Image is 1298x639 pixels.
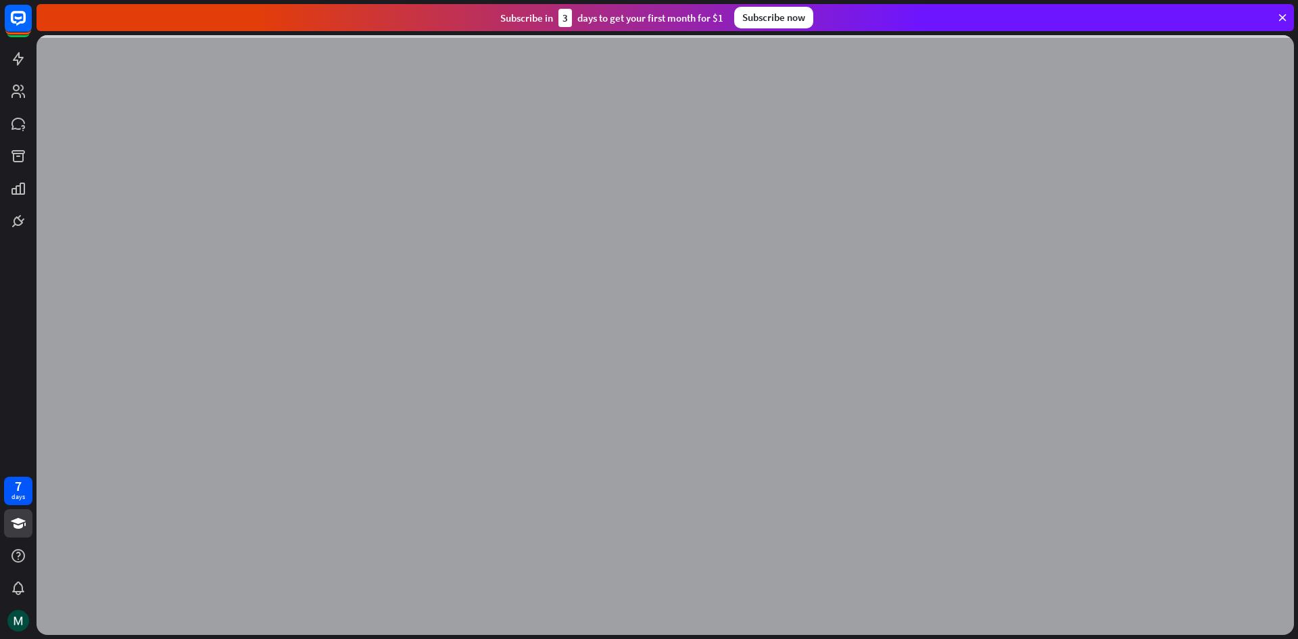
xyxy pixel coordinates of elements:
[500,9,723,27] div: Subscribe in days to get your first month for $1
[558,9,572,27] div: 3
[734,7,813,28] div: Subscribe now
[11,492,25,502] div: days
[15,480,22,492] div: 7
[4,477,32,505] a: 7 days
